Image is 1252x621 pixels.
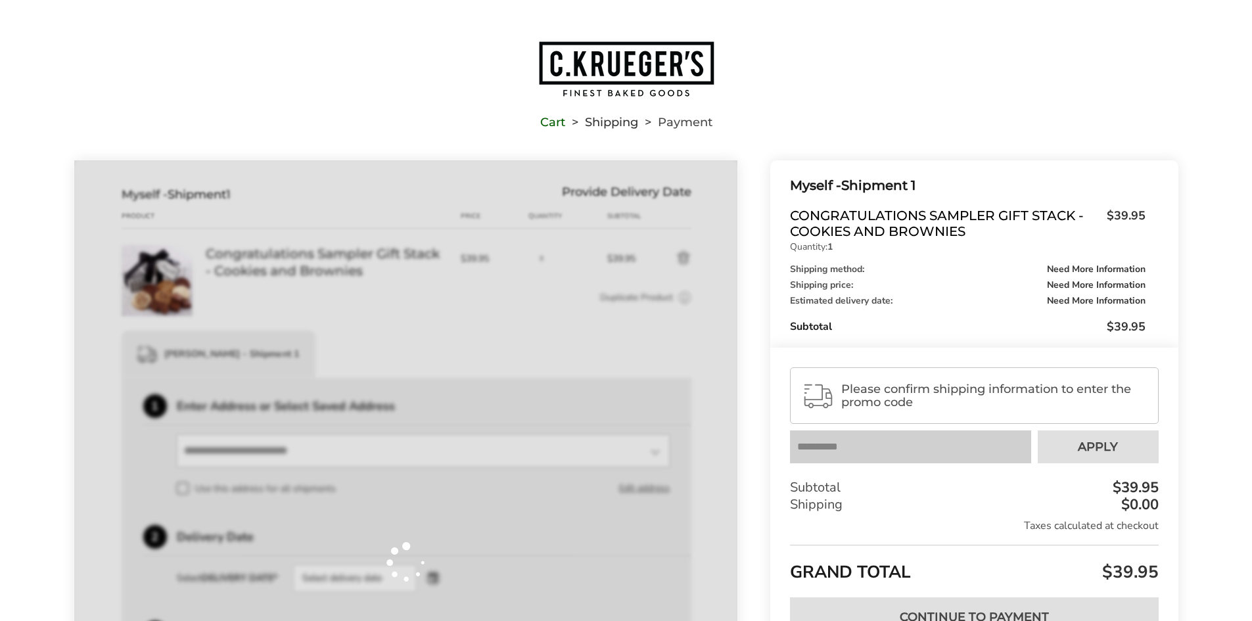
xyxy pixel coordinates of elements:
[540,118,565,127] a: Cart
[658,118,712,127] span: Payment
[790,281,1145,290] div: Shipping price:
[1047,265,1146,274] span: Need More Information
[1109,480,1159,495] div: $39.95
[1038,430,1159,463] button: Apply
[1078,441,1118,453] span: Apply
[538,40,715,98] img: C.KRUEGER'S
[790,208,1145,239] a: Congratulations Sampler Gift Stack - Cookies and Brownies$39.95
[841,382,1146,409] span: Please confirm shipping information to enter the promo code
[790,177,841,193] span: Myself -
[790,175,1145,196] div: Shipment 1
[1099,561,1159,584] span: $39.95
[74,40,1178,98] a: Go to home page
[790,518,1158,533] div: Taxes calculated at checkout
[1107,319,1146,334] span: $39.95
[1047,296,1146,306] span: Need More Information
[790,265,1145,274] div: Shipping method:
[790,479,1158,496] div: Subtotal
[565,118,638,127] li: Shipping
[790,208,1100,239] span: Congratulations Sampler Gift Stack - Cookies and Brownies
[790,296,1145,306] div: Estimated delivery date:
[790,319,1145,334] div: Subtotal
[827,241,833,253] strong: 1
[1100,208,1146,236] span: $39.95
[790,242,1145,252] p: Quantity:
[790,496,1158,513] div: Shipping
[1118,497,1159,512] div: $0.00
[1047,281,1146,290] span: Need More Information
[790,545,1158,587] div: GRAND TOTAL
